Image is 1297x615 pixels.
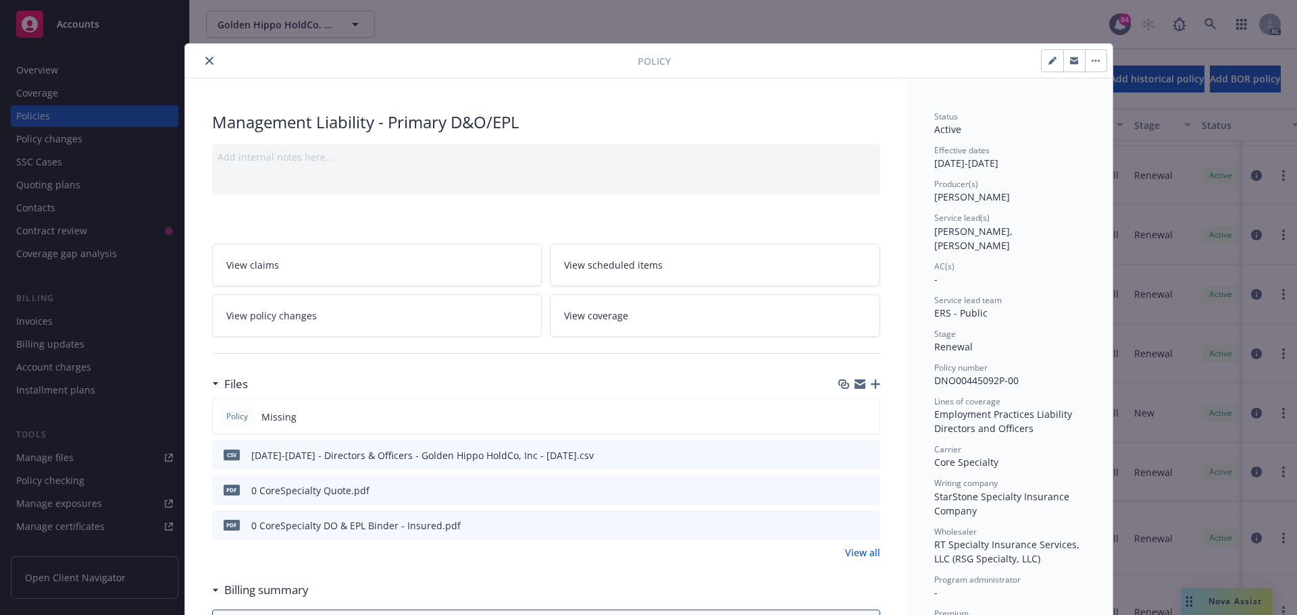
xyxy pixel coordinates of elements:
div: Directors and Officers [934,421,1086,435]
span: RT Specialty Insurance Services, LLC (RSG Specialty, LLC) [934,538,1082,565]
span: View coverage [564,309,628,323]
span: [PERSON_NAME], [PERSON_NAME] [934,225,1015,252]
span: View claims [226,258,279,272]
div: [DATE]-[DATE] - Directors & Officers - Golden Hippo HoldCo, Inc - [DATE].csv [251,448,594,462]
button: preview file [863,483,875,498]
span: Policy [224,410,251,423]
span: Policy number [934,362,988,373]
button: close [201,53,218,69]
div: Files [212,375,248,393]
button: download file [841,448,852,462]
span: Service lead(s) [934,212,990,223]
span: pdf [224,520,240,530]
span: pdf [224,485,240,495]
h3: Billing summary [224,581,309,599]
div: Employment Practices Liability [934,407,1086,421]
span: DNO00445092P-00 [934,374,1019,387]
a: View scheduled items [550,244,880,286]
a: View all [845,545,880,560]
span: AC(s) [934,261,955,272]
span: Wholesaler [934,526,977,537]
span: Writing company [934,477,998,489]
span: [PERSON_NAME] [934,190,1010,203]
button: preview file [863,448,875,462]
div: Billing summary [212,581,309,599]
div: 0 CoreSpecialty DO & EPL Binder - Insured.pdf [251,518,461,533]
span: Renewal [934,340,973,353]
span: Service lead team [934,294,1002,306]
span: View policy changes [226,309,317,323]
span: StarStone Specialty Insurance Company [934,490,1072,517]
span: Policy [638,54,671,68]
a: View claims [212,244,542,286]
span: View scheduled items [564,258,663,272]
span: csv [224,450,240,460]
a: View policy changes [212,294,542,337]
span: Producer(s) [934,178,978,190]
span: - [934,586,938,599]
button: download file [841,483,852,498]
span: Program administrator [934,574,1021,585]
span: ERS - Public [934,306,988,319]
span: Core Specialty [934,456,998,469]
span: Stage [934,328,956,340]
div: Management Liability - Primary D&O/EPL [212,111,880,134]
h3: Files [224,375,248,393]
span: Lines of coverage [934,396,1000,407]
span: Missing [261,410,297,424]
div: [DATE] - [DATE] [934,144,1086,170]
span: Effective dates [934,144,990,156]
span: Carrier [934,444,961,455]
button: download file [841,518,852,533]
span: - [934,273,938,286]
button: preview file [863,518,875,533]
div: Add internal notes here... [218,150,875,164]
a: View coverage [550,294,880,337]
span: Status [934,111,958,122]
div: 0 CoreSpecialty Quote.pdf [251,483,370,498]
span: Active [934,123,961,136]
